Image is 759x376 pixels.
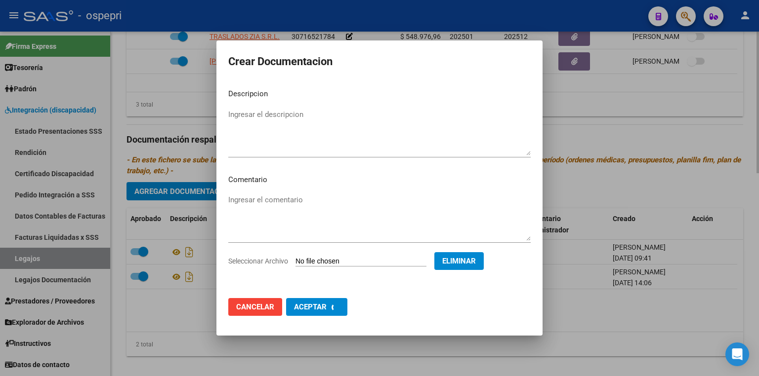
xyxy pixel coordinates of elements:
span: Aceptar [294,302,327,311]
button: Aceptar [286,298,347,316]
h2: Crear Documentacion [228,52,531,71]
span: Seleccionar Archivo [228,257,288,265]
button: Cancelar [228,298,282,316]
span: Cancelar [236,302,274,311]
p: Comentario [228,174,531,186]
p: Descripcion [228,88,531,100]
button: Eliminar [434,252,484,270]
span: Eliminar [442,257,476,265]
div: Open Intercom Messenger [725,342,749,366]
